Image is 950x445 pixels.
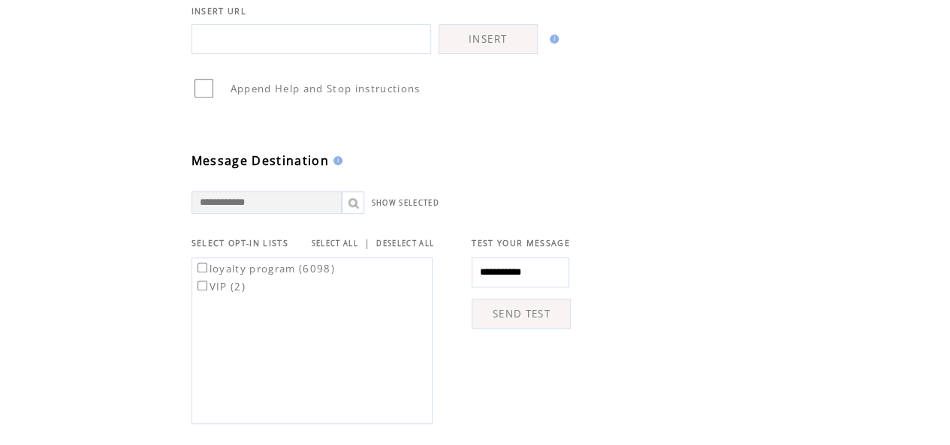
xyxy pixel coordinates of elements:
[231,82,421,95] span: Append Help and Stop instructions
[198,263,207,272] input: loyalty program (6098)
[472,238,570,248] span: TEST YOUR MESSAGE
[439,24,538,54] a: INSERT
[472,299,571,329] a: SEND TEST
[195,262,335,275] label: loyalty program (6098)
[376,239,434,248] a: DESELECT ALL
[192,238,288,248] span: SELECT OPT-IN LISTS
[372,198,439,208] a: SHOW SELECTED
[198,281,207,290] input: VIP (2)
[195,280,246,293] label: VIP (2)
[545,35,559,44] img: help.gif
[192,6,246,17] span: INSERT URL
[312,239,358,248] a: SELECT ALL
[192,152,329,169] span: Message Destination
[364,236,370,250] span: |
[329,156,342,165] img: help.gif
